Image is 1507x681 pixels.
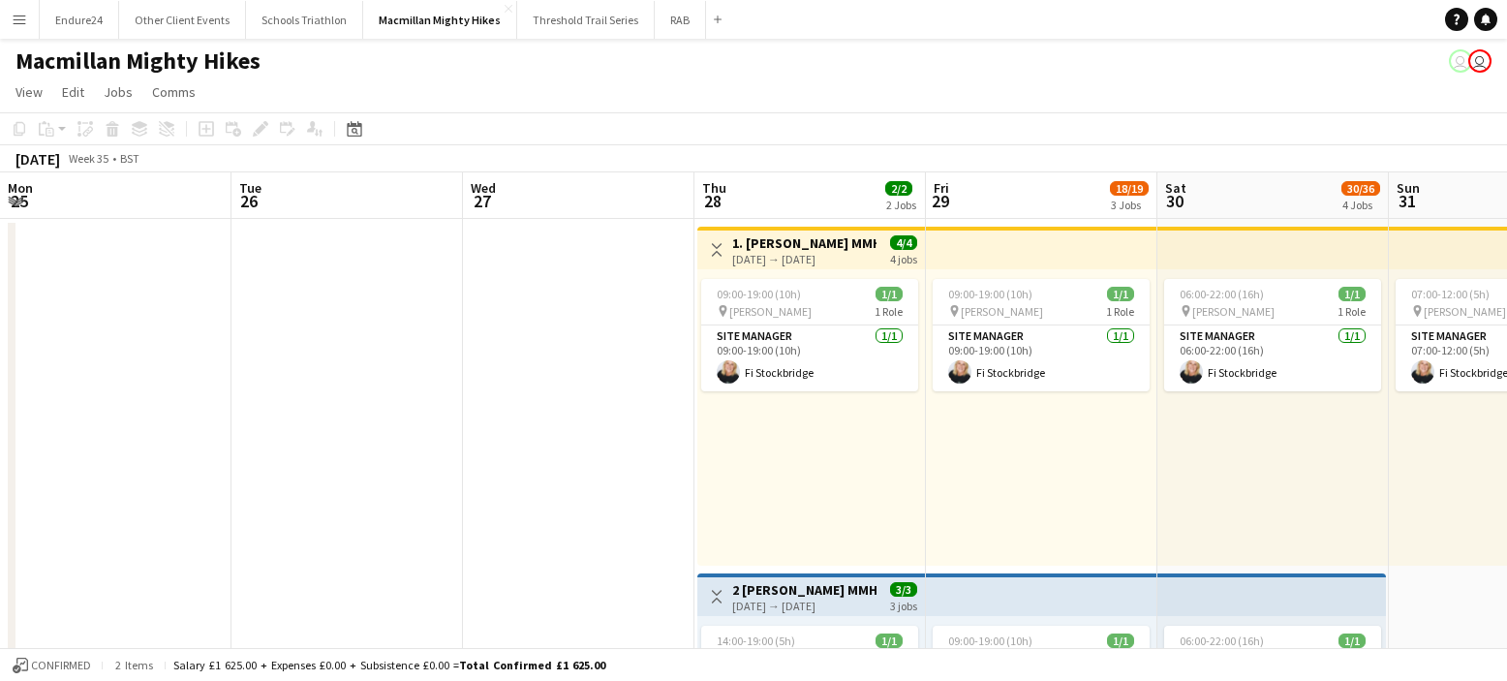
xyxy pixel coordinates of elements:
span: 06:00-22:00 (16h) [1180,634,1264,648]
div: 4 Jobs [1342,198,1379,212]
app-user-avatar: Liz Sutton [1449,49,1472,73]
div: [DATE] → [DATE] [732,599,877,613]
span: Mon [8,179,33,197]
a: Jobs [96,79,140,105]
span: Fri [934,179,949,197]
span: 1/1 [876,287,903,301]
span: 25 [5,190,33,212]
button: Confirmed [10,655,94,676]
span: [PERSON_NAME] [1424,304,1506,319]
span: Edit [62,83,84,101]
div: [DATE] [15,149,60,169]
span: 1/1 [1338,634,1366,648]
app-card-role: Site Manager1/109:00-19:00 (10h)Fi Stockbridge [701,325,918,391]
button: Endure24 [40,1,119,39]
span: 1/1 [1338,287,1366,301]
span: [PERSON_NAME] [1192,304,1275,319]
a: Edit [54,79,92,105]
app-user-avatar: Liz Sutton [1468,49,1492,73]
div: Salary £1 625.00 + Expenses £0.00 + Subsistence £0.00 = [173,658,605,672]
a: View [8,79,50,105]
app-job-card: 09:00-19:00 (10h)1/1 [PERSON_NAME]1 RoleSite Manager1/109:00-19:00 (10h)Fi Stockbridge [701,279,918,391]
span: 07:00-12:00 (5h) [1411,287,1490,301]
span: 31 [1394,190,1420,212]
div: 3 jobs [890,597,917,613]
span: Wed [471,179,496,197]
button: Threshold Trail Series [517,1,655,39]
span: Comms [152,83,196,101]
span: Week 35 [64,151,112,166]
h3: 1. [PERSON_NAME] MMH- 4 day role [732,234,877,252]
a: Comms [144,79,203,105]
span: 09:00-19:00 (10h) [717,287,801,301]
span: Jobs [104,83,133,101]
button: Other Client Events [119,1,246,39]
app-card-role: Site Manager1/106:00-22:00 (16h)Fi Stockbridge [1164,325,1381,391]
span: 1 Role [1338,304,1366,319]
span: 1 Role [875,304,903,319]
span: 27 [468,190,496,212]
span: View [15,83,43,101]
button: RAB [655,1,706,39]
div: 4 jobs [890,250,917,266]
span: Sat [1165,179,1186,197]
span: 06:00-22:00 (16h) [1180,287,1264,301]
span: 3/3 [890,582,917,597]
div: BST [120,151,139,166]
span: Tue [239,179,261,197]
span: [PERSON_NAME] [961,304,1043,319]
span: Total Confirmed £1 625.00 [459,658,605,672]
span: 14:00-19:00 (5h) [717,634,795,648]
h3: 2 [PERSON_NAME] MMH- 3 day role [732,581,877,599]
span: [PERSON_NAME] [729,304,812,319]
span: 30 [1162,190,1186,212]
span: 09:00-19:00 (10h) [948,634,1032,648]
div: 3 Jobs [1111,198,1148,212]
span: 09:00-19:00 (10h) [948,287,1032,301]
span: 1/1 [876,634,903,648]
h1: Macmillan Mighty Hikes [15,46,261,76]
app-job-card: 09:00-19:00 (10h)1/1 [PERSON_NAME]1 RoleSite Manager1/109:00-19:00 (10h)Fi Stockbridge [933,279,1150,391]
span: Sun [1397,179,1420,197]
span: Thu [702,179,726,197]
div: [DATE] → [DATE] [732,252,877,266]
span: 30/36 [1341,181,1380,196]
span: 29 [931,190,949,212]
app-card-role: Site Manager1/109:00-19:00 (10h)Fi Stockbridge [933,325,1150,391]
span: 4/4 [890,235,917,250]
button: Macmillan Mighty Hikes [363,1,517,39]
span: 2 items [110,658,157,672]
span: 28 [699,190,726,212]
span: 1 Role [1106,304,1134,319]
span: Confirmed [31,659,91,672]
app-job-card: 06:00-22:00 (16h)1/1 [PERSON_NAME]1 RoleSite Manager1/106:00-22:00 (16h)Fi Stockbridge [1164,279,1381,391]
span: 1/1 [1107,287,1134,301]
span: 1/1 [1107,634,1134,648]
span: 2/2 [885,181,912,196]
button: Schools Triathlon [246,1,363,39]
span: 18/19 [1110,181,1149,196]
span: 26 [236,190,261,212]
div: 2 Jobs [886,198,916,212]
